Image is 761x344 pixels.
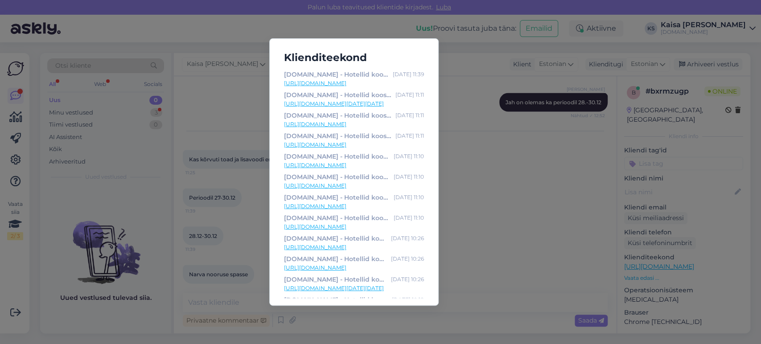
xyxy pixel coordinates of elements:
div: [DATE] 10:18 [392,295,424,305]
div: [DOMAIN_NAME] - Hotellid koos võluvate lisavõimalustega [284,70,389,79]
div: [DOMAIN_NAME] - Hotellid koos võluvate lisavõimalustega [284,111,392,120]
div: [DOMAIN_NAME] - Hotellid koos võluvate lisavõimalustega [284,192,390,202]
div: [DATE] 10:26 [391,254,424,264]
div: [DATE] 11:10 [394,172,424,182]
div: [DOMAIN_NAME] - Hotellid koos võluvate lisavõimalustega [284,254,387,264]
a: [URL][DOMAIN_NAME] [284,161,424,169]
div: [DOMAIN_NAME] - Hotellid koos võluvate lisavõimalustega [284,90,392,100]
a: [URL][DOMAIN_NAME][DATE][DATE] [284,100,424,108]
div: [DATE] 11:11 [395,111,424,120]
div: [DOMAIN_NAME] - Hotellid koos võluvate lisavõimalustega [284,213,390,223]
div: [DATE] 11:11 [395,131,424,141]
a: [URL][DOMAIN_NAME] [284,223,424,231]
div: [DOMAIN_NAME] - Hotellid koos võluvate lisavõimalustega [284,233,387,243]
div: [DATE] 11:39 [393,70,424,79]
div: [DATE] 11:10 [394,192,424,202]
a: [URL][DOMAIN_NAME] [284,120,424,128]
a: [URL][DOMAIN_NAME][DATE][DATE] [284,284,424,292]
div: [DOMAIN_NAME] - Hotellid koos võluvate lisavõimalustega [284,131,392,141]
div: [DOMAIN_NAME] - Hotellid koos võluvate lisavõimalustega [284,152,390,161]
a: [URL][DOMAIN_NAME] [284,182,424,190]
a: [URL][DOMAIN_NAME] [284,79,424,87]
div: [DOMAIN_NAME] - Hotellid koos võluvate lisavõimalustega [284,274,387,284]
div: [DATE] 11:11 [395,90,424,100]
h5: Klienditeekond [277,49,431,66]
a: [URL][DOMAIN_NAME] [284,264,424,272]
a: [URL][DOMAIN_NAME] [284,141,424,149]
a: [URL][DOMAIN_NAME] [284,243,424,251]
div: [DOMAIN_NAME] - Hotellid koos võluvate lisavõimalustega [284,172,390,182]
div: [DATE] 11:10 [394,213,424,223]
div: [DATE] 10:26 [391,274,424,284]
div: [DOMAIN_NAME] - Hotellid koos võluvate lisavõimalustega [284,295,388,305]
div: [DATE] 10:26 [391,233,424,243]
div: [DATE] 11:10 [394,152,424,161]
a: [URL][DOMAIN_NAME] [284,202,424,210]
